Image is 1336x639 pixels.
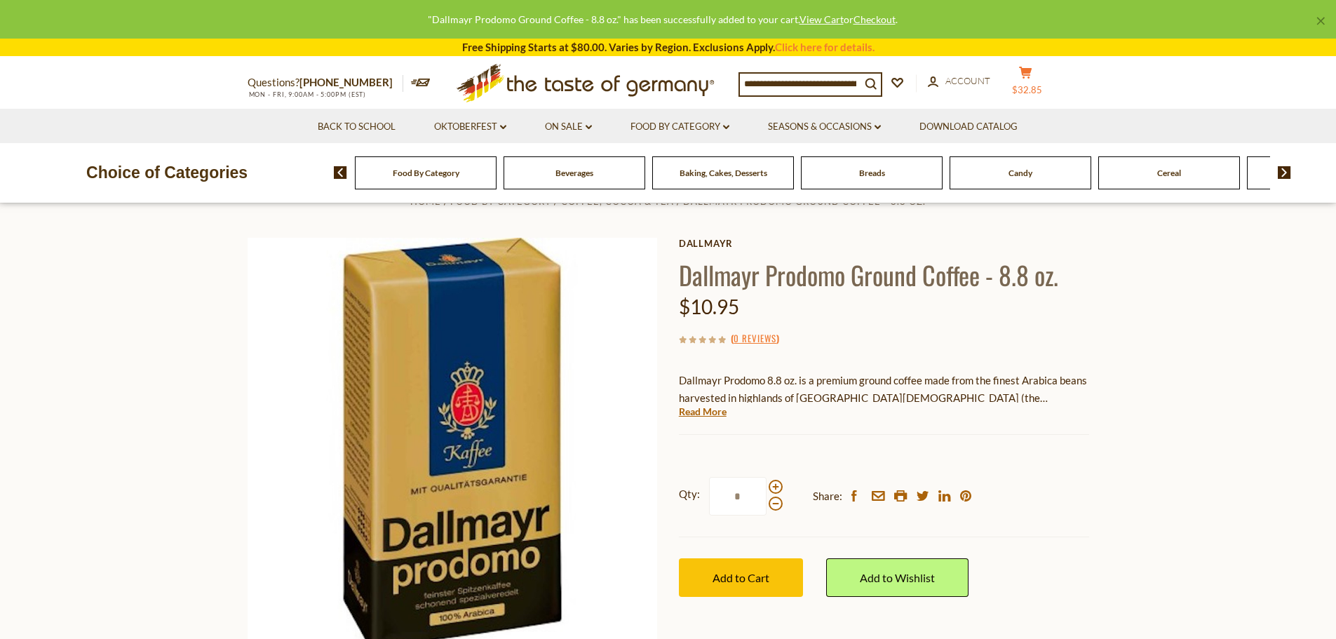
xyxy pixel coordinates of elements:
[545,119,592,135] a: On Sale
[299,76,393,88] a: [PHONE_NUMBER]
[853,13,896,25] a: Checkout
[859,168,885,178] a: Breads
[731,331,779,345] span: ( )
[813,487,842,505] span: Share:
[1012,84,1042,95] span: $32.85
[945,75,990,86] span: Account
[679,558,803,597] button: Add to Cart
[1278,166,1291,179] img: next arrow
[434,119,506,135] a: Oktoberfest
[709,477,767,516] input: Qty:
[334,166,347,179] img: previous arrow
[734,331,776,347] a: 0 Reviews
[679,295,739,318] span: $10.95
[768,119,881,135] a: Seasons & Occasions
[393,168,459,178] a: Food By Category
[799,13,844,25] a: View Cart
[679,405,727,419] a: Read More
[248,74,403,92] p: Questions?
[1005,66,1047,101] button: $32.85
[679,238,1089,249] a: Dallmayr
[248,90,367,98] span: MON - FRI, 9:00AM - 5:00PM (EST)
[679,372,1089,407] p: Dallmayr Prodomo 8.8 oz. is a premium ground coffee made from the finest Arabica beans harvested ...
[713,571,769,584] span: Add to Cart
[630,119,729,135] a: Food By Category
[318,119,396,135] a: Back to School
[928,74,990,89] a: Account
[1157,168,1181,178] a: Cereal
[555,168,593,178] a: Beverages
[679,259,1089,290] h1: Dallmayr Prodomo Ground Coffee - 8.8 oz.
[826,558,969,597] a: Add to Wishlist
[919,119,1018,135] a: Download Catalog
[1008,168,1032,178] a: Candy
[679,485,700,503] strong: Qty:
[11,11,1314,27] div: "Dallmayr Prodomo Ground Coffee - 8.8 oz." has been successfully added to your cart. or .
[1316,17,1325,25] a: ×
[680,168,767,178] a: Baking, Cakes, Desserts
[775,41,875,53] a: Click here for details.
